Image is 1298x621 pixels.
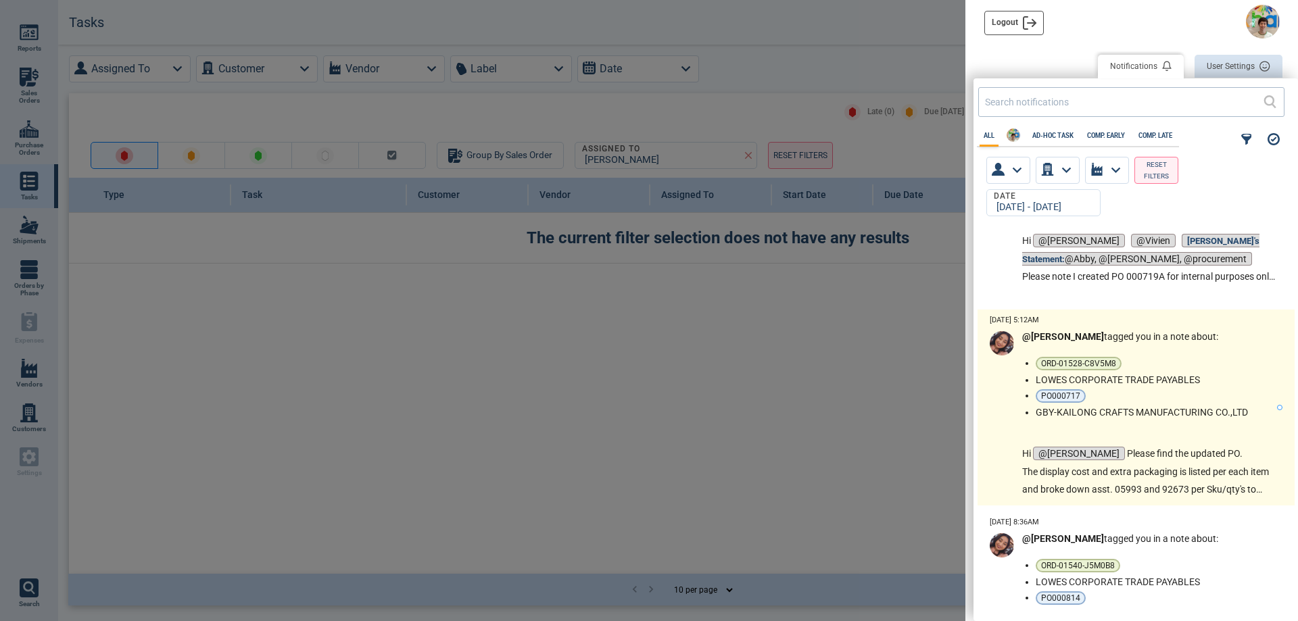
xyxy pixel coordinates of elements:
p: Hi [1022,232,1277,268]
button: User Settings [1195,55,1282,78]
p: Please note I created PO 000719A for internal purposes only; TD does not allow duplicated items i... [1022,268,1277,286]
img: Avatar [1007,128,1020,142]
label: [DATE] 5:12AM [990,316,1039,325]
li: LOWES CORPORATE TRADE PAYABLES [1036,576,1272,587]
span: tagged you in a note about: [1022,331,1218,342]
input: Search notifications [985,92,1264,111]
span: ORD-01540-J5M0B8 [1041,562,1115,570]
img: Avatar [990,331,1014,355]
legend: Date [992,192,1017,201]
span: ORD-01528-C8V5M8 [1041,359,1116,368]
label: COMP. EARLY [1083,132,1129,139]
div: outlined primary button group [1098,55,1282,82]
span: PO000717 [1041,392,1080,400]
button: Logout [984,11,1044,35]
span: @[PERSON_NAME] [1033,234,1125,247]
li: QZQX [1036,609,1272,620]
label: [DATE] 8:36AM [990,518,1039,527]
label: All [980,132,999,139]
button: RESET FILTERS [1134,157,1178,184]
span: tagged you in a note about: [1022,533,1218,544]
div: grid [973,233,1295,611]
li: LOWES CORPORATE TRADE PAYABLES [1036,374,1272,385]
button: Notifications [1098,55,1184,78]
li: GBY-KAILONG CRAFTS MANUFACTURING CO.,LTD [1036,407,1272,418]
img: Avatar [990,533,1014,557]
label: COMP. LATE [1134,132,1176,139]
label: AD-HOC TASK [1028,132,1078,139]
p: Hi Please find the updated PO. [1022,445,1277,463]
span: @Abby, @[PERSON_NAME], @procurement [1022,234,1259,266]
p: The display cost and extra packaging is listed per each item and broke down asst. 05993 and 92673... [1022,463,1277,499]
strong: @[PERSON_NAME] [1022,331,1104,342]
span: @[PERSON_NAME] [1033,447,1125,460]
strong: @[PERSON_NAME] [1022,533,1104,544]
img: Avatar [1246,5,1280,39]
span: RESET FILTERS [1140,159,1172,182]
span: @Vivien [1131,234,1176,247]
div: [DATE] - [DATE] [992,202,1089,214]
span: PO000814 [1041,594,1080,602]
strong: [PERSON_NAME]'s Statement: [1022,236,1259,264]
